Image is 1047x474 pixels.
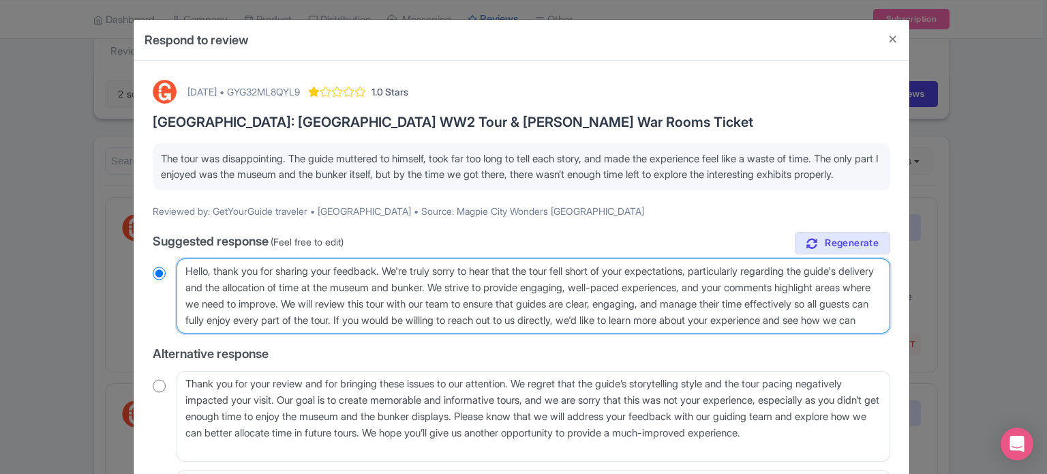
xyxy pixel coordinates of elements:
[825,237,879,250] span: Regenerate
[877,20,909,59] button: Close
[145,31,249,49] h4: Respond to review
[153,80,177,104] img: GetYourGuide Logo
[153,115,890,130] h3: [GEOGRAPHIC_DATA]: [GEOGRAPHIC_DATA] WW2 Tour & [PERSON_NAME] War Rooms Ticket
[153,234,269,248] span: Suggested response
[371,85,408,99] span: 1.0 Stars
[271,236,344,248] span: (Feel free to edit)
[1001,428,1033,460] div: Open Intercom Messenger
[161,151,882,182] p: The tour was disappointing. The guide muttered to himself, took far too long to tell each story, ...
[795,232,890,254] a: Regenerate
[187,85,300,99] div: [DATE] • GYG32ML8QYL9
[177,371,890,462] textarea: Thank you for your review and for bringing these issues to our attention. We regret that the guid...
[177,258,890,334] textarea: Dear GetYourGuide traveler, thank you for sharing your feedback. We're truly sorry to hear that t...
[153,346,269,361] span: Alternative response
[153,204,890,218] p: Reviewed by: GetYourGuide traveler • [GEOGRAPHIC_DATA] • Source: Magpie City Wonders [GEOGRAPHIC_...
